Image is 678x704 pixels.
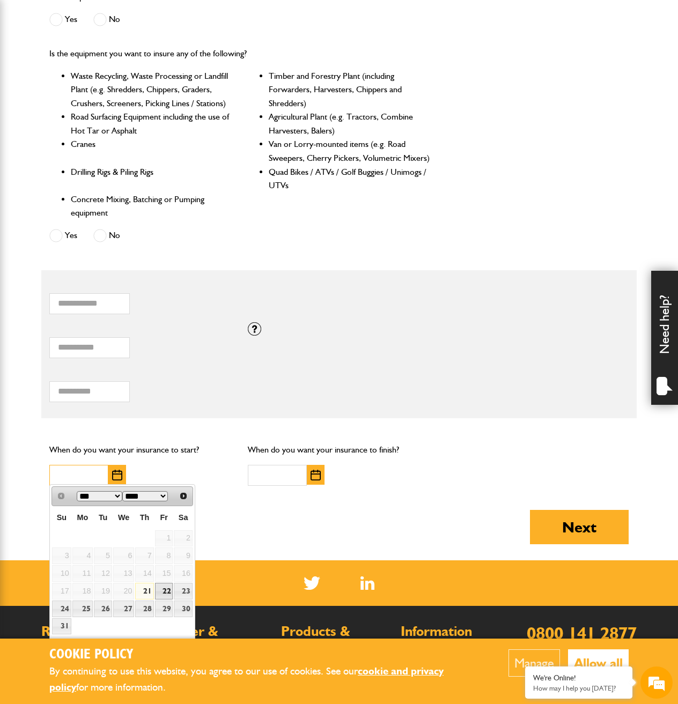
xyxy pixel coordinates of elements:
span: Next [179,492,188,500]
li: Cranes [71,137,233,165]
span: Tuesday [99,513,108,522]
span: Saturday [179,513,188,522]
span: Thursday [140,513,150,522]
textarea: Type your message and hit 'Enter' [14,194,196,322]
a: 31 [52,618,71,635]
p: When do you want your insurance to start? [49,443,232,457]
button: Manage [508,649,560,677]
div: Chat with us now [56,60,180,74]
a: 0800 141 2877 [527,623,637,643]
p: By continuing to use this website, you agree to our use of cookies. See our for more information. [49,663,476,696]
div: We're Online! [533,673,624,683]
label: No [93,13,120,26]
span: Monday [77,513,89,522]
a: 24 [52,601,71,617]
img: Choose date [112,470,122,480]
p: How may I help you today? [533,684,624,692]
li: Waste Recycling, Waste Processing or Landfill Plant (e.g. Shredders, Chippers, Graders, Crushers,... [71,69,233,110]
li: Drilling Rigs & Piling Rigs [71,165,233,192]
span: Sunday [57,513,67,522]
a: 22 [155,583,173,599]
img: Choose date [311,470,321,480]
span: Friday [160,513,167,522]
a: 21 [135,583,153,599]
label: No [93,229,120,242]
li: Timber and Forestry Plant (including Forwarders, Harvesters, Chippers and Shredders) [269,69,431,110]
h2: Information [401,625,510,639]
a: LinkedIn [360,576,375,590]
a: 26 [94,601,112,617]
label: Yes [49,13,77,26]
li: Agricultural Plant (e.g. Tractors, Combine Harvesters, Balers) [269,110,431,137]
div: Need help? [651,271,678,405]
div: Minimize live chat window [176,5,202,31]
input: Enter your email address [14,131,196,154]
input: Enter your last name [14,99,196,123]
h2: Cookie Policy [49,647,476,663]
a: 25 [72,601,93,617]
a: 30 [174,601,192,617]
a: 27 [113,601,134,617]
a: 23 [174,583,192,599]
button: Allow all [568,649,629,677]
li: Quad Bikes / ATVs / Golf Buggies / Unimogs / UTVs [269,165,431,192]
img: Linked In [360,576,375,590]
em: Start Chat [146,330,195,345]
li: Van or Lorry-mounted items (e.g. Road Sweepers, Cherry Pickers, Volumetric Mixers) [269,137,431,165]
h2: Broker & Intermediary [161,625,270,652]
li: Concrete Mixing, Batching or Pumping equipment [71,192,233,220]
img: d_20077148190_company_1631870298795_20077148190 [18,60,45,75]
li: Road Surfacing Equipment including the use of Hot Tar or Asphalt [71,110,233,137]
span: Wednesday [118,513,129,522]
button: Next [530,510,629,544]
p: Is the equipment you want to insure any of the following? [49,47,430,61]
label: Yes [49,229,77,242]
h2: Regulations & Documents [41,625,150,652]
a: 28 [135,601,153,617]
a: Next [176,488,191,503]
img: Twitter [304,576,320,590]
input: Enter your phone number [14,162,196,186]
p: When do you want your insurance to finish? [248,443,430,457]
a: 29 [155,601,173,617]
h2: Products & Services [281,625,390,652]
